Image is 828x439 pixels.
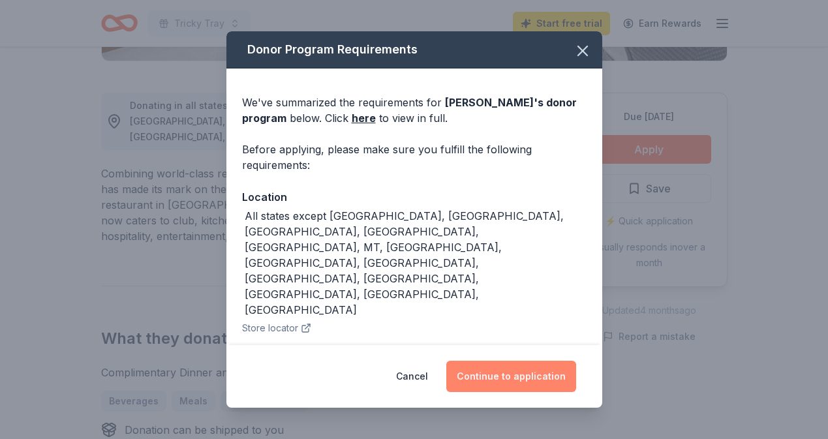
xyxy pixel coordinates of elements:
button: Continue to application [446,361,576,392]
div: All states except [GEOGRAPHIC_DATA], [GEOGRAPHIC_DATA], [GEOGRAPHIC_DATA], [GEOGRAPHIC_DATA], [GE... [245,208,587,318]
button: Store locator [242,320,311,336]
button: Cancel [396,361,428,392]
div: We've summarized the requirements for below. Click to view in full. [242,95,587,126]
div: Before applying, please make sure you fulfill the following requirements: [242,142,587,173]
div: Location [242,189,587,205]
div: Donor Program Requirements [226,31,602,68]
a: here [352,110,376,126]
